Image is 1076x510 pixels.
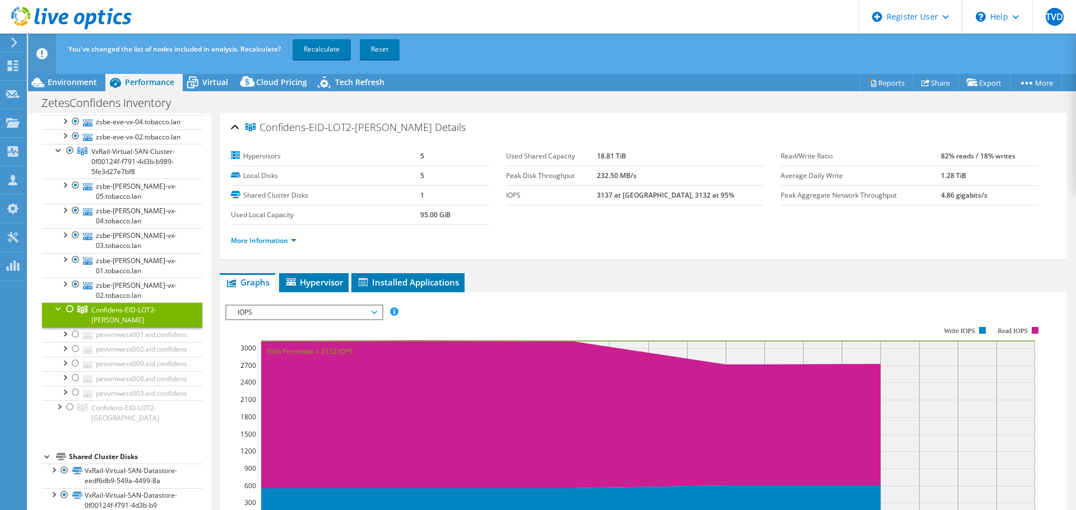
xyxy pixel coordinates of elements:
a: Share [913,74,959,91]
text: 2100 [240,395,256,404]
a: zsbe-eve-vx-04.tobacco.lan [42,115,202,129]
a: zsbe-[PERSON_NAME]-vx-01.tobacco.lan [42,253,202,278]
span: TVD [1046,8,1064,26]
span: Confidens-EID-LOT2-[PERSON_NAME] [91,305,156,325]
text: 2700 [240,361,256,370]
b: 232.50 MB/s [597,171,637,180]
text: 1800 [240,412,256,422]
a: Confidens-EID-LOT2-Evere [42,302,202,327]
span: Confidens-EID-LOT2-[GEOGRAPHIC_DATA] [91,403,159,423]
span: Environment [48,77,97,87]
b: 1.28 TiB [941,171,966,180]
text: 1500 [240,429,256,439]
text: 300 [244,498,256,507]
a: Confidens-EID-LOT2-Ruisbroek [42,400,202,425]
span: Hypervisor [285,277,343,288]
b: 82% reads / 18% writes [941,151,1015,161]
a: pevvmwesx002.eid.confidens [42,342,202,357]
span: Virtual [202,77,228,87]
a: VxRail-Virtual-SAN-Cluster-0f00124f-f791-4d3b-b989-5fe3d27e7bf8 [42,144,202,179]
a: VxRail-Virtual-SAN-Datastore-eedf6db9-549a-4499-8a [42,464,202,488]
a: zsbe-[PERSON_NAME]-vx-02.tobacco.lan [42,278,202,302]
a: Reset [360,39,400,59]
span: Tech Refresh [335,77,384,87]
a: Recalculate [293,39,351,59]
label: Used Shared Capacity [506,151,597,162]
label: Local Disks [231,170,420,181]
a: pevvmwesx001.eid.confidens [42,327,202,342]
text: 1200 [240,446,256,456]
label: IOPS [506,190,597,201]
text: 900 [244,464,256,473]
a: Export [958,74,1010,91]
text: 600 [244,481,256,490]
label: Hypervisors [231,151,420,162]
text: 3000 [240,343,256,353]
a: Reports [860,74,913,91]
span: Details [435,120,466,134]
b: 18.81 TiB [597,151,626,161]
text: Write IOPS [944,327,975,335]
b: 95.00 GiB [420,210,451,219]
a: More [1010,74,1062,91]
text: Read IOPS [998,327,1028,335]
a: pevvmwesx008.eid.confidens [42,371,202,386]
div: Shared Cluster Disks [69,450,202,464]
label: Shared Cluster Disks [231,190,420,201]
label: Read/Write Ratio [781,151,941,162]
a: pevvmwesx009.eid.confidens [42,357,202,371]
h1: ZetesConfidens Inventory [36,97,188,109]
a: zsbe-[PERSON_NAME]-vx-05.tobacco.lan [42,179,202,203]
b: 4.86 gigabits/s [941,190,987,200]
b: 1 [420,190,424,200]
b: 5 [420,151,424,161]
label: Peak Disk Throughput [506,170,597,181]
span: Cloud Pricing [256,77,307,87]
text: 95th Percentile = 3132 IOPS [267,347,353,356]
label: Peak Aggregate Network Throughput [781,190,941,201]
span: Installed Applications [357,277,459,288]
text: 2400 [240,377,256,387]
span: VxRail-Virtual-SAN-Cluster-0f00124f-f791-4d3b-b989-5fe3d27e7bf8 [91,147,175,176]
b: 3137 at [GEOGRAPHIC_DATA], 3132 at 95% [597,190,734,200]
span: Performance [125,77,174,87]
a: zsbe-[PERSON_NAME]-vx-03.tobacco.lan [42,228,202,253]
span: Confidens-EID-LOT2-[PERSON_NAME] [245,122,432,133]
span: You've changed the list of nodes included in analysis. Recalculate? [68,44,281,54]
span: Graphs [225,277,270,288]
span: IOPS [232,306,376,319]
a: zsbe-[PERSON_NAME]-vx-04.tobacco.lan [42,204,202,228]
b: 5 [420,171,424,180]
a: pevvmwesx003.eid.confidens [42,386,202,400]
label: Average Daily Write [781,170,941,181]
svg: \n [976,12,986,22]
a: More Information [231,236,296,245]
label: Used Local Capacity [231,209,420,221]
a: zsbe-eve-vx-02.tobacco.lan [42,129,202,144]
